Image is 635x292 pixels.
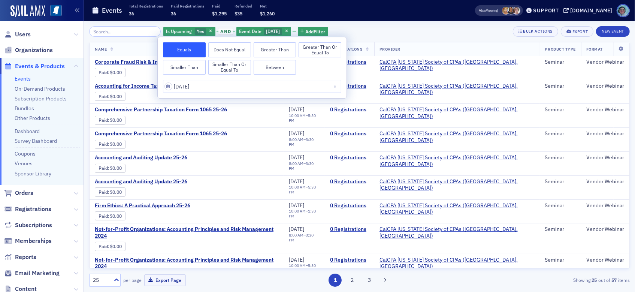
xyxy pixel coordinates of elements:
[330,257,369,264] a: 0 Registrations
[15,115,50,121] a: Other Products
[586,202,624,209] div: Vendor Webinar
[15,253,36,261] span: Reports
[380,130,535,144] a: CalCPA [US_STATE] Society of CPAs ([GEOGRAPHIC_DATA], [GEOGRAPHIC_DATA])
[254,42,296,57] button: Greater Than
[129,3,163,9] p: Total Registrations
[380,178,535,192] span: CalCPA California Society of CPAs (San Mateo, CA)
[197,28,204,34] span: Yes
[289,184,316,195] time: 5:30 PM
[545,202,576,209] div: Seminar
[545,106,576,113] div: Seminar
[15,128,40,135] a: Dashboard
[45,5,62,18] a: View Homepage
[110,117,122,123] span: $0.00
[95,202,221,209] span: Firm Ethics: A Practical Approach 25-26
[586,106,624,113] div: Vendor Webinar
[346,274,359,287] button: 2
[570,7,612,14] div: [DOMAIN_NAME]
[289,232,303,238] time: 8:00 AM
[380,202,535,216] span: CalCPA California Society of CPAs (San Mateo, CA)
[545,178,576,185] div: Seminar
[596,27,630,34] a: New Event
[545,130,576,137] div: Seminar
[455,277,630,283] div: Showing out of items
[212,10,227,16] span: $1,295
[289,184,306,190] time: 10:00 AM
[235,10,242,16] span: $35
[586,226,624,233] div: Vendor Webinar
[254,60,296,75] button: Between
[95,164,126,173] div: Paid: 0 - $0
[4,269,60,277] a: Email Marketing
[166,28,192,34] span: Is Upcoming
[99,141,108,147] a: Paid
[144,274,186,286] button: Export Page
[95,187,126,196] div: Paid: 0 - $0
[95,59,221,66] span: Corporate Fraud Risk & Investigations 25-26
[95,83,235,90] a: Accounting for Income Taxes for Private Companies 25-26
[586,46,603,52] span: Format
[110,165,122,171] span: $0.00
[217,28,235,34] button: and
[15,205,51,213] span: Registrations
[95,92,126,101] div: Paid: 0 - $0
[99,165,108,171] a: Paid
[380,226,535,239] span: CalCPA California Society of CPAs (San Mateo, CA)
[10,5,45,17] img: SailAMX
[110,70,122,75] span: $0.00
[110,244,122,249] span: $0.00
[95,257,278,270] a: Not-for-Profit Organizations: Accounting Principles and Risk Management 2024
[110,94,122,99] span: $0.00
[289,209,320,219] div: –
[289,208,306,214] time: 10:00 AM
[50,5,62,16] img: SailAMX
[289,137,314,147] time: 3:30 PM
[479,8,486,13] div: Also
[15,269,60,277] span: Email Marketing
[15,189,33,197] span: Orders
[95,140,126,149] div: Paid: 0 - $0
[95,226,278,239] a: Not-for-Profit Organizations: Accounting Principles and Risk Management 2024
[298,27,329,36] button: AddFilter
[4,205,51,213] a: Registrations
[99,213,108,219] a: Paid
[289,263,316,273] time: 5:30 PM
[586,59,624,66] div: Vendor Webinar
[260,3,275,9] p: Net
[380,202,535,216] a: CalCPA [US_STATE] Society of CPAs ([GEOGRAPHIC_DATA], [GEOGRAPHIC_DATA])
[95,106,227,113] a: Comprehensive Partnership Taxation Form 1065 25-26
[289,130,304,137] span: [DATE]
[380,257,535,270] a: CalCPA [US_STATE] Society of CPAs ([GEOGRAPHIC_DATA], [GEOGRAPHIC_DATA])
[329,274,342,287] button: 1
[289,208,316,219] time: 1:30 PM
[15,221,52,229] span: Subscriptions
[586,83,624,90] div: Vendor Webinar
[15,105,34,112] a: Bundles
[289,113,316,123] time: 5:30 PM
[289,106,304,113] span: [DATE]
[299,42,341,57] button: Greater Than or Equal To
[563,8,615,13] button: [DOMAIN_NAME]
[596,26,630,37] button: New Event
[330,202,369,209] a: 0 Registrations
[260,10,275,16] span: $1,260
[610,277,618,283] strong: 57
[123,277,142,283] label: per page
[289,178,304,185] span: [DATE]
[380,59,535,72] span: CalCPA California Society of CPAs (San Mateo, CA)
[380,59,535,72] a: CalCPA [US_STATE] Society of CPAs ([GEOGRAPHIC_DATA], [GEOGRAPHIC_DATA])
[289,185,320,195] div: –
[95,178,221,185] span: Accounting and Auditing Update 25-26
[95,68,126,77] div: Paid: 0 - $0
[15,138,57,144] a: Survey Dashboard
[330,226,369,233] a: 0 Registrations
[523,29,553,33] div: Bulk Actions
[380,46,400,52] span: Provider
[15,237,52,245] span: Memberships
[4,189,33,197] a: Orders
[15,30,31,39] span: Users
[330,59,369,66] a: 0 Registrations
[99,244,110,249] span: :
